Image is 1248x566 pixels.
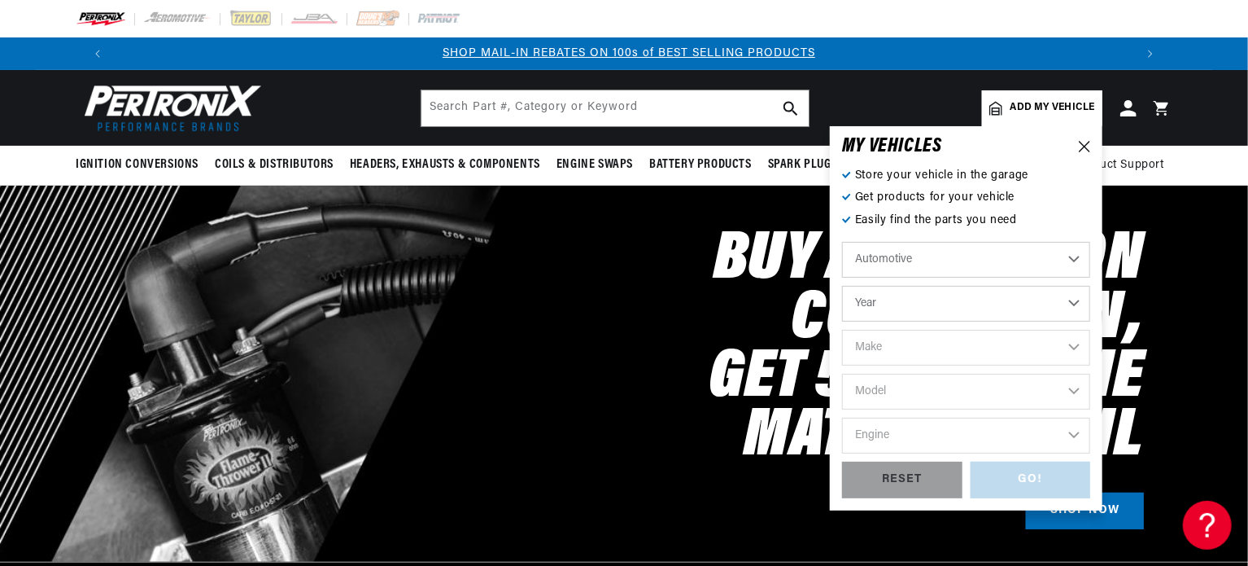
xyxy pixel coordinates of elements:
button: search button [773,90,809,126]
span: Engine Swaps [556,156,633,173]
slideshow-component: Translation missing: en.sections.announcements.announcement_bar [35,37,1213,70]
p: Store your vehicle in the garage [842,167,1090,185]
button: Translation missing: en.sections.announcements.next_announcement [1134,37,1167,70]
h2: Buy an Ignition Conversion, Get 50% off the Matching Coil [448,231,1144,467]
a: SHOP NOW [1026,493,1144,529]
summary: Coils & Distributors [207,146,342,184]
span: Spark Plug Wires [768,156,867,173]
span: Battery Products [649,156,752,173]
select: Make [842,330,1090,366]
select: Engine [842,418,1090,454]
summary: Ignition Conversions [76,146,207,184]
span: Ignition Conversions [76,156,199,173]
div: RESET [842,462,962,498]
select: Ride Type [842,242,1090,278]
span: Add my vehicle [1010,100,1095,116]
img: Pertronix [76,80,263,136]
summary: Product Support [1074,146,1172,185]
div: Announcement [119,45,1139,63]
div: 2 of 3 [119,45,1139,63]
span: Coils & Distributors [215,156,334,173]
p: Get products for your vehicle [842,189,1090,207]
span: Product Support [1074,156,1164,174]
select: Model [842,374,1090,410]
summary: Headers, Exhausts & Components [342,146,548,184]
h6: MY VEHICLE S [842,138,942,155]
a: SHOP MAIL-IN REBATES ON 100s of BEST SELLING PRODUCTS [443,47,815,59]
span: Headers, Exhausts & Components [350,156,540,173]
summary: Engine Swaps [548,146,641,184]
a: Add my vehicle [982,90,1102,126]
input: Search Part #, Category or Keyword [421,90,809,126]
summary: Spark Plug Wires [760,146,875,184]
summary: Battery Products [641,146,760,184]
select: Year [842,286,1090,322]
button: Translation missing: en.sections.announcements.previous_announcement [81,37,114,70]
p: Easily find the parts you need [842,212,1090,230]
